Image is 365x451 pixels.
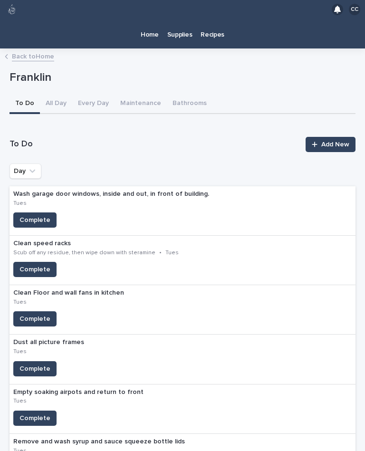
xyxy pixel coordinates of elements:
[10,163,41,179] button: Day
[10,139,300,150] h1: To Do
[349,4,360,15] div: CC
[13,240,236,248] p: Clean speed racks
[10,285,355,335] a: Clean Floor and wall fans in kitchenTuesComplete
[19,314,50,324] span: Complete
[13,289,137,297] p: Clean Floor and wall fans in kitchen
[10,335,355,384] a: Dust all picture framesTuesComplete
[12,50,54,61] a: Back toHome
[13,411,57,426] button: Complete
[13,190,222,198] p: Wash garage door windows, inside and out, in front of building.
[13,262,57,277] button: Complete
[306,137,355,152] a: Add New
[13,438,198,446] p: Remove and wash syrup and sauce squeeze bottle lids
[115,94,167,114] button: Maintenance
[10,236,355,285] a: Clean speed racksScub off any residue, then wipe down with steramine•TuesComplete
[13,311,57,326] button: Complete
[13,361,57,376] button: Complete
[13,212,57,228] button: Complete
[136,19,163,48] a: Home
[40,94,72,114] button: All Day
[6,3,18,16] img: 80hjoBaRqlyywVK24fQd
[72,94,115,114] button: Every Day
[10,71,352,85] p: Franklin
[165,249,179,256] p: Tues
[13,348,27,355] p: Tues
[321,141,349,148] span: Add New
[19,413,50,423] span: Complete
[19,215,50,225] span: Complete
[10,384,355,434] a: Empty soaking airpots and return to frontTuesComplete
[13,299,27,306] p: Tues
[13,388,157,396] p: Empty soaking airpots and return to front
[196,19,229,48] a: Recipes
[201,19,224,39] p: Recipes
[163,19,197,48] a: Supplies
[13,398,27,404] p: Tues
[10,94,40,114] button: To Do
[10,186,355,236] a: Wash garage door windows, inside and out, in front of building.TuesComplete
[19,364,50,374] span: Complete
[13,200,27,207] p: Tues
[19,265,50,274] span: Complete
[167,94,212,114] button: Bathrooms
[159,249,162,256] p: •
[141,19,159,39] p: Home
[167,19,192,39] p: Supplies
[13,338,97,346] p: Dust all picture frames
[13,249,155,256] p: Scub off any residue, then wipe down with steramine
